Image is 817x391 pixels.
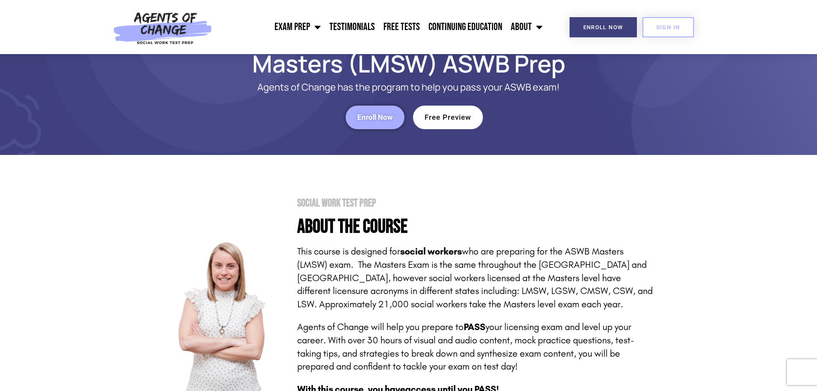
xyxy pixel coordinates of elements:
[379,16,424,38] a: Free Tests
[297,198,653,209] h2: Social Work Test Prep
[297,245,653,311] p: This course is designed for who are preparing for the ASWB Masters (LMSW) exam. The Masters Exam ...
[424,16,506,38] a: Continuing Education
[270,16,325,38] a: Exam Prep
[164,54,653,73] h1: Masters (LMSW) ASWB Prep
[642,17,694,37] a: SIGN IN
[506,16,547,38] a: About
[464,321,485,333] strong: PASS
[346,106,404,129] a: Enroll Now
[425,114,471,121] span: Free Preview
[413,106,483,129] a: Free Preview
[656,24,680,30] span: SIGN IN
[297,321,653,373] p: Agents of Change will help you prepare to your licensing exam and level up your career. With over...
[570,17,637,37] a: Enroll Now
[357,114,393,121] span: Enroll Now
[217,16,547,38] nav: Menu
[400,246,462,257] strong: social workers
[325,16,379,38] a: Testimonials
[297,217,653,236] h4: About the Course
[583,24,623,30] span: Enroll Now
[199,82,619,93] p: Agents of Change has the program to help you pass your ASWB exam!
